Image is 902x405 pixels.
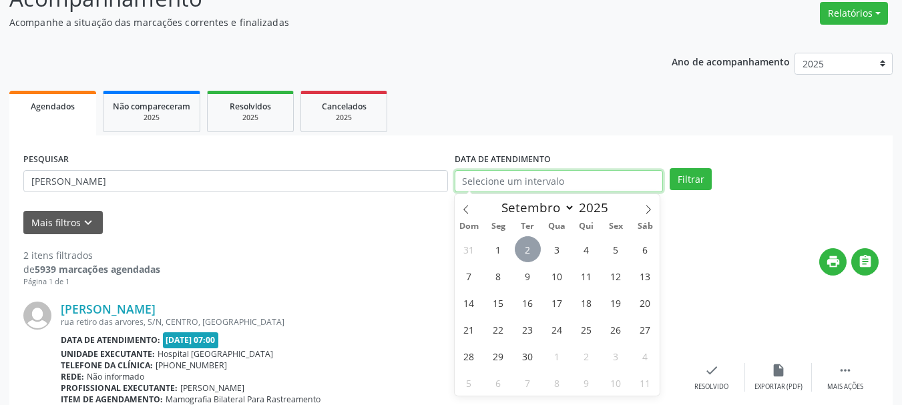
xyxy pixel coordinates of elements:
[574,236,600,262] span: Setembro 4, 2025
[9,15,628,29] p: Acompanhe a situação das marcações correntes e finalizadas
[230,101,271,112] span: Resolvidos
[544,370,570,396] span: Outubro 8, 2025
[163,332,219,348] span: [DATE] 07:00
[574,370,600,396] span: Outubro 9, 2025
[495,198,576,217] select: Month
[180,382,244,394] span: [PERSON_NAME]
[456,263,482,289] span: Setembro 7, 2025
[23,170,448,193] input: Nome, CNS
[827,382,863,392] div: Mais ações
[456,316,482,342] span: Setembro 21, 2025
[456,370,482,396] span: Outubro 5, 2025
[826,254,841,269] i: print
[603,290,629,316] span: Setembro 19, 2025
[61,382,178,394] b: Profissional executante:
[322,101,367,112] span: Cancelados
[632,370,658,396] span: Outubro 11, 2025
[630,222,660,231] span: Sáb
[632,236,658,262] span: Setembro 6, 2025
[820,2,888,25] button: Relatórios
[632,343,658,369] span: Outubro 4, 2025
[544,343,570,369] span: Outubro 1, 2025
[485,316,511,342] span: Setembro 22, 2025
[603,370,629,396] span: Outubro 10, 2025
[574,343,600,369] span: Outubro 2, 2025
[455,149,551,170] label: DATA DE ATENDIMENTO
[61,360,153,371] b: Telefone da clínica:
[485,343,511,369] span: Setembro 29, 2025
[485,370,511,396] span: Outubro 6, 2025
[455,222,484,231] span: Dom
[23,276,160,288] div: Página 1 de 1
[601,222,630,231] span: Sex
[456,343,482,369] span: Setembro 28, 2025
[632,316,658,342] span: Setembro 27, 2025
[603,263,629,289] span: Setembro 12, 2025
[819,248,847,276] button: print
[310,113,377,123] div: 2025
[485,263,511,289] span: Setembro 8, 2025
[61,394,163,405] b: Item de agendamento:
[455,170,664,193] input: Selecione um intervalo
[544,290,570,316] span: Setembro 17, 2025
[771,363,786,378] i: insert_drive_file
[23,302,51,330] img: img
[603,236,629,262] span: Setembro 5, 2025
[61,302,156,316] a: [PERSON_NAME]
[113,101,190,112] span: Não compareceram
[670,168,712,191] button: Filtrar
[87,371,144,382] span: Não informado
[858,254,873,269] i: 
[113,113,190,123] div: 2025
[574,263,600,289] span: Setembro 11, 2025
[166,394,320,405] span: Mamografia Bilateral Para Rastreamento
[632,290,658,316] span: Setembro 20, 2025
[456,290,482,316] span: Setembro 14, 2025
[515,343,541,369] span: Setembro 30, 2025
[544,263,570,289] span: Setembro 10, 2025
[694,382,728,392] div: Resolvido
[23,211,103,234] button: Mais filtroskeyboard_arrow_down
[838,363,853,378] i: 
[515,316,541,342] span: Setembro 23, 2025
[574,316,600,342] span: Setembro 25, 2025
[158,348,273,360] span: Hospital [GEOGRAPHIC_DATA]
[485,290,511,316] span: Setembro 15, 2025
[575,199,619,216] input: Year
[851,248,879,276] button: 
[23,248,160,262] div: 2 itens filtrados
[31,101,75,112] span: Agendados
[574,290,600,316] span: Setembro 18, 2025
[456,236,482,262] span: Agosto 31, 2025
[754,382,803,392] div: Exportar (PDF)
[61,334,160,346] b: Data de atendimento:
[672,53,790,69] p: Ano de acompanhamento
[61,348,155,360] b: Unidade executante:
[572,222,601,231] span: Qui
[23,262,160,276] div: de
[632,263,658,289] span: Setembro 13, 2025
[515,290,541,316] span: Setembro 16, 2025
[485,236,511,262] span: Setembro 1, 2025
[603,343,629,369] span: Outubro 3, 2025
[61,371,84,382] b: Rede:
[35,263,160,276] strong: 5939 marcações agendadas
[544,236,570,262] span: Setembro 3, 2025
[704,363,719,378] i: check
[156,360,227,371] span: [PHONE_NUMBER]
[603,316,629,342] span: Setembro 26, 2025
[513,222,542,231] span: Ter
[515,236,541,262] span: Setembro 2, 2025
[217,113,284,123] div: 2025
[542,222,572,231] span: Qua
[483,222,513,231] span: Seg
[61,316,678,328] div: rua retiro das arvores, S/N, CENTRO, [GEOGRAPHIC_DATA]
[23,149,69,170] label: PESQUISAR
[515,263,541,289] span: Setembro 9, 2025
[544,316,570,342] span: Setembro 24, 2025
[515,370,541,396] span: Outubro 7, 2025
[81,216,95,230] i: keyboard_arrow_down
